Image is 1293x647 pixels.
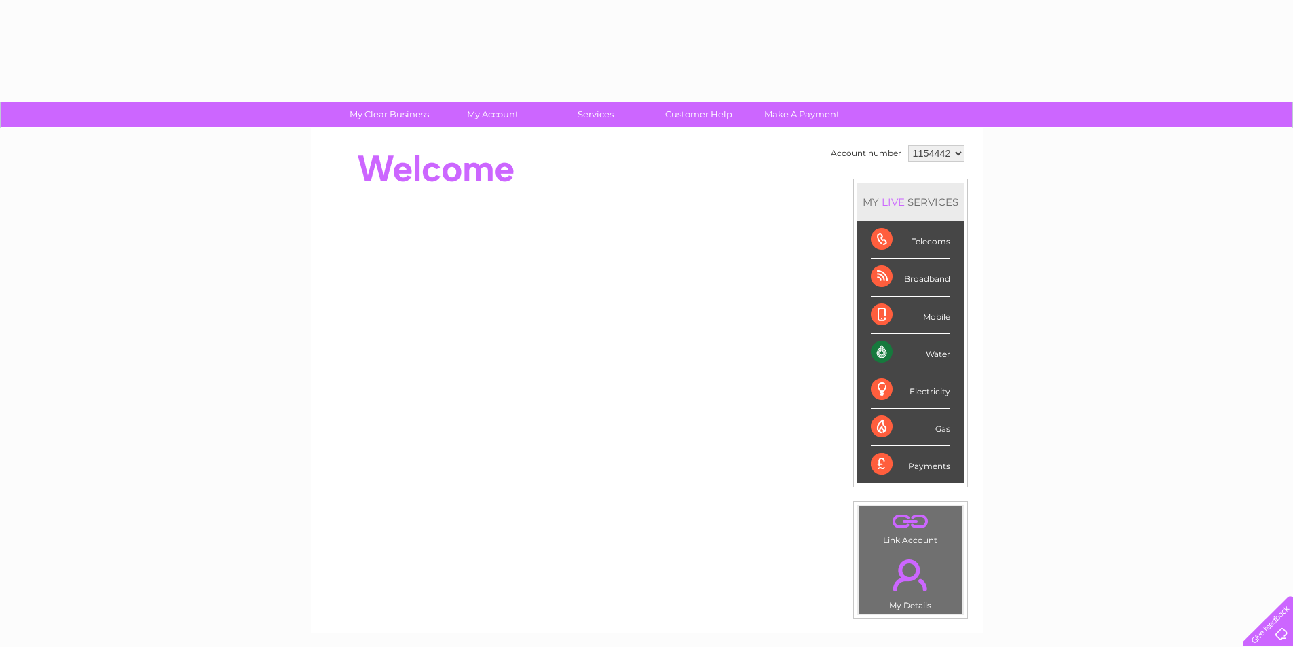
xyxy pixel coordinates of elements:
div: Electricity [871,371,950,409]
div: Gas [871,409,950,446]
div: MY SERVICES [857,183,964,221]
a: Customer Help [643,102,755,127]
div: Broadband [871,259,950,296]
a: My Account [436,102,548,127]
td: Link Account [858,506,963,549]
td: Account number [827,142,905,165]
a: . [862,551,959,599]
div: Water [871,334,950,371]
div: Telecoms [871,221,950,259]
a: Services [540,102,652,127]
a: Make A Payment [746,102,858,127]
a: . [862,510,959,534]
td: My Details [858,548,963,614]
div: LIVE [879,196,907,208]
div: Mobile [871,297,950,334]
div: Payments [871,446,950,483]
a: My Clear Business [333,102,445,127]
